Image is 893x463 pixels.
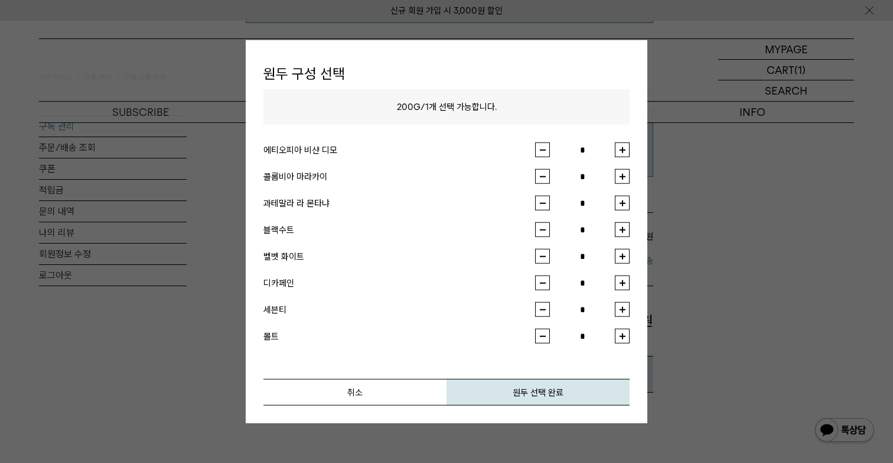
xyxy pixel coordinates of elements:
div: 콜롬비아 마라카이 [263,169,535,183]
div: 몰트 [263,329,535,343]
button: 원두 선택 완료 [446,379,630,406]
h1: 원두 구성 선택 [263,57,630,89]
span: 1 [425,102,429,112]
div: 벨벳 화이트 [263,249,535,263]
div: 과테말라 라 몬타냐 [263,196,535,210]
p: / 개 선택 가능합니다. [263,89,630,125]
div: 세븐티 [263,302,535,316]
div: 에티오피아 비샨 디모 [263,143,535,157]
div: 블랙수트 [263,222,535,237]
button: 취소 [263,379,446,406]
span: 200G [397,102,421,112]
div: 디카페인 [263,276,535,290]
